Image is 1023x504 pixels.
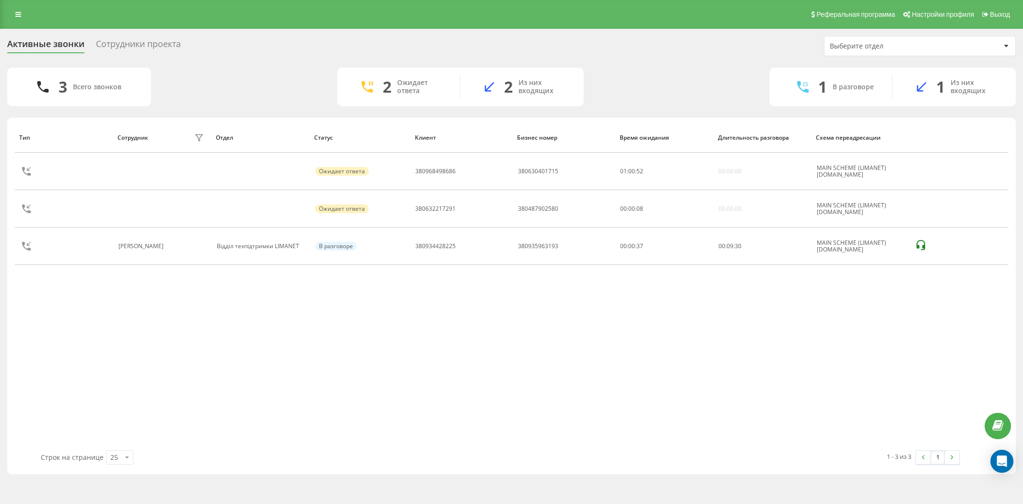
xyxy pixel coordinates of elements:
div: Время ожидания [620,134,709,141]
div: 1 [818,78,827,96]
div: 380968498686 [415,168,456,175]
span: 00 [628,167,635,175]
div: Клиент [415,134,508,141]
div: Активные звонки [7,39,84,54]
div: В разговоре [315,242,357,251]
span: 52 [636,167,643,175]
div: Из них входящих [518,79,569,95]
div: : : [620,168,643,175]
div: [PERSON_NAME] [118,243,166,250]
div: Open Intercom Messenger [990,450,1013,473]
div: MAIN SCHEME (LIMANET) [DOMAIN_NAME] [817,240,905,253]
div: 380487902580 [518,205,558,212]
div: 1 - 3 из 3 [887,452,911,461]
span: 00 [718,242,725,250]
div: Всего звонков [73,83,121,91]
span: 00 [620,204,627,213]
div: Схема переадресации [816,134,905,141]
div: MAIN SCHEME (LIMANET) [DOMAIN_NAME] [817,165,905,179]
div: Ожидает ответа [397,79,446,95]
div: Ожидает ответа [315,167,369,176]
div: Из них входящих [951,79,1001,95]
span: Настройки профиля [912,11,974,18]
div: Отдел [216,134,305,141]
div: 380935963193 [518,243,558,250]
div: : : [718,243,741,250]
span: 30 [735,242,741,250]
div: 380632217291 [415,205,456,212]
div: : : [620,205,643,212]
div: Сотрудники проекта [96,39,181,54]
div: 00:00:00 [718,168,741,175]
span: Строк на странице [41,453,104,462]
span: Реферальная программа [816,11,895,18]
div: Тип [19,134,108,141]
div: Відділ техпідтримки LIMANET [217,243,305,250]
div: 2 [504,78,513,96]
span: 01 [620,167,627,175]
div: 2 [383,78,391,96]
div: В разговоре [833,83,874,91]
div: Выберите отдел [830,42,944,50]
div: Статус [314,134,406,141]
div: 00:00:37 [620,243,708,250]
div: Ожидает ответа [315,204,369,213]
div: 3 [59,78,67,96]
div: MAIN SCHEME (LIMANET) [DOMAIN_NAME] [817,202,905,216]
div: 25 [110,453,118,462]
a: 1 [930,451,945,464]
div: 380934428225 [415,243,456,250]
div: 1 [936,78,945,96]
div: Длительность разговора [718,134,807,141]
div: 380630401715 [518,168,558,175]
span: 00 [628,204,635,213]
div: 00:00:00 [718,205,741,212]
span: Выход [990,11,1010,18]
div: Бизнес номер [517,134,611,141]
div: Сотрудник [118,134,148,141]
span: 08 [636,204,643,213]
span: 09 [727,242,733,250]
